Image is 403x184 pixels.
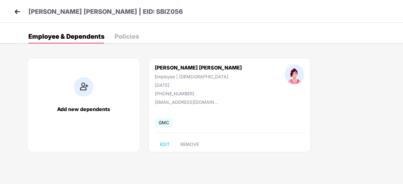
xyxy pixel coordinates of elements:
[160,142,170,147] span: EDIT
[114,33,139,40] div: Policies
[74,77,93,97] img: addIcon
[155,74,242,79] div: Employee | [DEMOGRAPHIC_DATA]
[28,7,183,17] p: [PERSON_NAME] [PERSON_NAME] | EID: SBIZ056
[155,64,242,71] div: [PERSON_NAME] [PERSON_NAME]
[155,91,242,96] div: [PHONE_NUMBER]
[34,106,133,112] div: Add new dependents
[13,7,22,16] img: back
[285,64,304,84] img: profileImage
[180,142,199,147] span: REMOVE
[28,33,104,40] div: Employee & Dependents
[155,99,218,105] div: [EMAIL_ADDRESS][DOMAIN_NAME]
[155,118,173,127] span: GMC
[175,139,204,149] button: REMOVE
[155,82,242,88] div: [DATE]
[155,139,175,149] button: EDIT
